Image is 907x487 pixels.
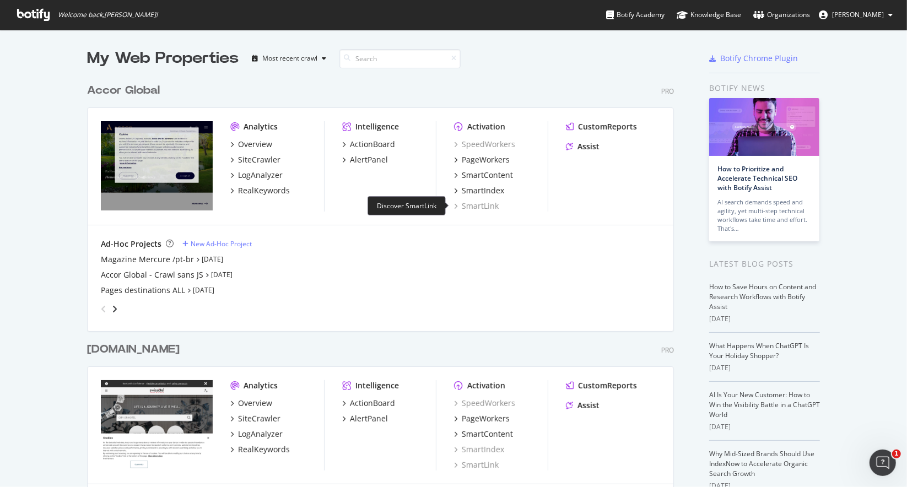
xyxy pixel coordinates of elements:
[58,10,158,19] span: Welcome back, [PERSON_NAME] !
[342,398,395,409] a: ActionBoard
[368,196,446,215] div: Discover SmartLink
[230,429,283,440] a: LogAnalyzer
[709,363,820,373] div: [DATE]
[454,139,515,150] a: SpeedWorkers
[350,154,388,165] div: AlertPanel
[454,444,504,455] a: SmartIndex
[101,380,213,469] img: www.swissotel.com
[101,254,194,265] a: Magazine Mercure /pt-br
[677,9,741,20] div: Knowledge Base
[87,83,164,99] a: Accor Global
[606,9,665,20] div: Botify Academy
[454,429,513,440] a: SmartContent
[454,185,504,196] a: SmartIndex
[101,269,203,280] a: Accor Global - Crawl sans JS
[454,459,499,470] a: SmartLink
[454,398,515,409] div: SpeedWorkers
[238,170,283,181] div: LogAnalyzer
[238,154,280,165] div: SiteCrawler
[454,413,510,424] a: PageWorkers
[87,47,239,69] div: My Web Properties
[810,6,901,24] button: [PERSON_NAME]
[709,314,820,324] div: [DATE]
[238,139,272,150] div: Overview
[355,121,399,132] div: Intelligence
[661,86,674,96] div: Pro
[342,154,388,165] a: AlertPanel
[350,139,395,150] div: ActionBoard
[566,141,600,152] a: Assist
[230,413,280,424] a: SiteCrawler
[101,285,185,296] a: Pages destinations ALL
[230,170,283,181] a: LogAnalyzer
[577,400,600,411] div: Assist
[454,154,510,165] a: PageWorkers
[339,49,461,68] input: Search
[96,300,111,318] div: angle-left
[244,121,278,132] div: Analytics
[462,170,513,181] div: SmartContent
[578,121,637,132] div: CustomReports
[709,98,819,156] img: How to Prioritize and Accelerate Technical SEO with Botify Assist
[238,413,280,424] div: SiteCrawler
[87,83,160,99] div: Accor Global
[230,444,290,455] a: RealKeywords
[462,185,504,196] div: SmartIndex
[230,398,272,409] a: Overview
[101,239,161,250] div: Ad-Hoc Projects
[454,170,513,181] a: SmartContent
[230,154,280,165] a: SiteCrawler
[342,413,388,424] a: AlertPanel
[262,55,317,62] div: Most recent crawl
[870,450,896,476] iframe: Intercom live chat
[462,154,510,165] div: PageWorkers
[238,429,283,440] div: LogAnalyzer
[244,380,278,391] div: Analytics
[832,10,884,19] span: Steffie Kronek
[467,121,505,132] div: Activation
[467,380,505,391] div: Activation
[462,429,513,440] div: SmartContent
[342,139,395,150] a: ActionBoard
[202,255,223,264] a: [DATE]
[238,444,290,455] div: RealKeywords
[87,342,180,358] div: [DOMAIN_NAME]
[892,450,901,458] span: 1
[709,449,814,478] a: Why Mid-Sized Brands Should Use IndexNow to Accelerate Organic Search Growth
[717,198,811,233] div: AI search demands speed and agility, yet multi-step technical workflows take time and effort. Tha...
[211,270,233,279] a: [DATE]
[709,341,809,360] a: What Happens When ChatGPT Is Your Holiday Shopper?
[578,380,637,391] div: CustomReports
[191,239,252,248] div: New Ad-Hoc Project
[462,413,510,424] div: PageWorkers
[566,380,637,391] a: CustomReports
[193,285,214,295] a: [DATE]
[709,422,820,432] div: [DATE]
[111,304,118,315] div: angle-right
[238,185,290,196] div: RealKeywords
[566,400,600,411] a: Assist
[230,185,290,196] a: RealKeywords
[717,164,797,192] a: How to Prioritize and Accelerate Technical SEO with Botify Assist
[238,398,272,409] div: Overview
[230,139,272,150] a: Overview
[577,141,600,152] div: Assist
[720,53,798,64] div: Botify Chrome Plugin
[454,201,499,212] a: SmartLink
[101,121,213,210] img: all.accor.com
[350,398,395,409] div: ActionBoard
[182,239,252,248] a: New Ad-Hoc Project
[566,121,637,132] a: CustomReports
[709,282,816,311] a: How to Save Hours on Content and Research Workflows with Botify Assist
[661,345,674,355] div: Pro
[753,9,810,20] div: Organizations
[709,53,798,64] a: Botify Chrome Plugin
[709,258,820,270] div: Latest Blog Posts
